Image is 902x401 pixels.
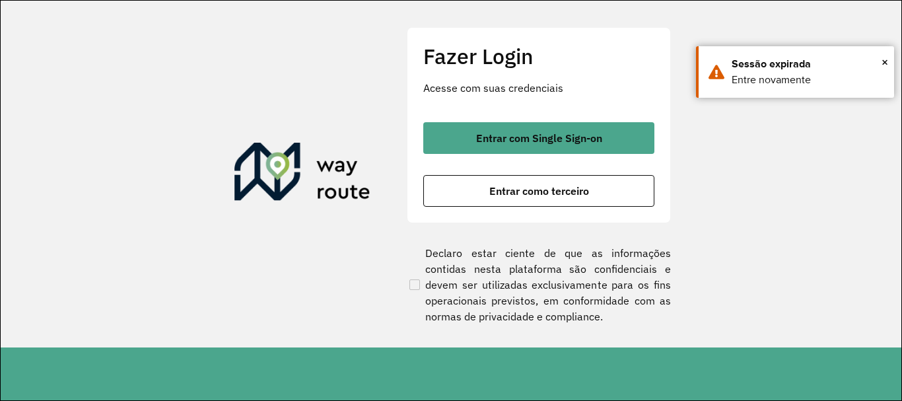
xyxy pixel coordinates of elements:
button: button [423,175,654,207]
h2: Fazer Login [423,44,654,69]
span: Entrar com Single Sign-on [476,133,602,143]
label: Declaro estar ciente de que as informações contidas nesta plataforma são confidenciais e devem se... [407,245,671,324]
span: Entrar como terceiro [489,186,589,196]
span: × [882,52,888,72]
div: Entre novamente [732,72,884,88]
button: Close [882,52,888,72]
button: button [423,122,654,154]
img: Roteirizador AmbevTech [234,143,370,206]
p: Acesse com suas credenciais [423,80,654,96]
div: Sessão expirada [732,56,884,72]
